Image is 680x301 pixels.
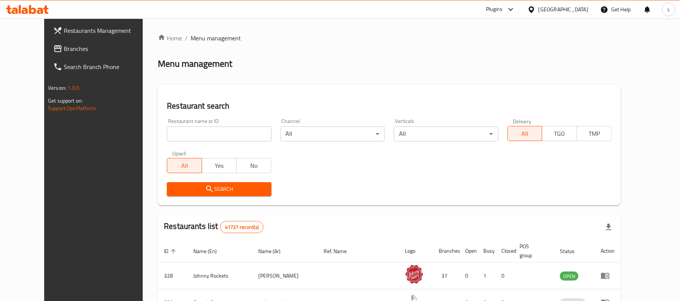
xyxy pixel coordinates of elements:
[64,26,152,35] span: Restaurants Management
[399,240,433,263] th: Logo
[486,5,503,14] div: Plugins
[48,83,66,93] span: Version:
[545,128,574,139] span: TGO
[495,263,513,289] td: 0
[433,263,459,289] td: 37
[513,118,532,124] label: Delivery
[459,263,477,289] td: 0
[477,263,495,289] td: 1
[433,240,459,263] th: Branches
[560,272,578,281] span: OPEN
[252,263,318,289] td: [PERSON_NAME]
[170,160,199,171] span: All
[405,265,424,284] img: Johnny Rockets
[601,271,615,280] div: Menu
[281,126,385,141] div: All
[520,242,545,260] span: POS group
[164,221,264,233] h2: Restaurants list
[236,158,271,173] button: No
[158,34,182,43] a: Home
[600,218,618,236] div: Export file
[542,126,577,141] button: TGO
[48,96,83,106] span: Get support on:
[394,126,498,141] div: All
[173,184,265,194] span: Search
[538,5,588,14] div: [GEOGRAPHIC_DATA]
[187,263,252,289] td: Johnny Rockets
[560,247,584,256] span: Status
[477,240,495,263] th: Busy
[167,182,271,196] button: Search
[580,128,609,139] span: TMP
[185,34,188,43] li: /
[158,58,232,70] h2: Menu management
[258,247,290,256] span: Name (Ar)
[202,158,237,173] button: Yes
[511,128,540,139] span: All
[507,126,543,141] button: All
[158,34,621,43] nav: breadcrumb
[220,221,264,233] div: Total records count
[167,126,271,141] input: Search for restaurant name or ID..
[220,224,263,231] span: 41727 record(s)
[158,263,187,289] td: 328
[47,21,158,40] a: Restaurants Management
[577,126,612,141] button: TMP
[167,100,612,112] h2: Restaurant search
[64,62,152,71] span: Search Branch Phone
[48,103,96,113] a: Support.OpsPlatform
[240,160,268,171] span: No
[191,34,241,43] span: Menu management
[47,58,158,76] a: Search Branch Phone
[172,150,186,156] label: Upsell
[205,160,234,171] span: Yes
[47,40,158,58] a: Branches
[164,247,178,256] span: ID
[495,240,513,263] th: Closed
[193,247,227,256] span: Name (En)
[595,240,621,263] th: Action
[324,247,357,256] span: Ref. Name
[167,158,202,173] button: All
[64,44,152,53] span: Branches
[459,240,477,263] th: Open
[68,83,79,93] span: 1.0.0
[667,5,670,14] span: s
